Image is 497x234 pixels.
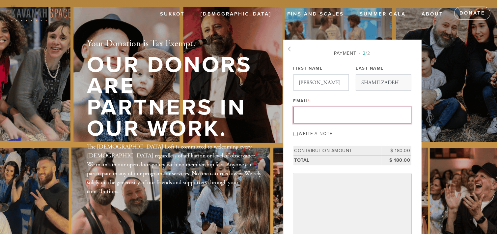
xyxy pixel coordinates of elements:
[196,8,276,20] a: [DEMOGRAPHIC_DATA]
[282,8,349,20] a: Fins and Scales
[293,50,411,57] div: Payment
[293,65,323,71] label: First Name
[293,98,310,104] label: Email
[355,8,411,20] a: Summer Gala
[299,131,333,136] label: Write a note
[87,54,262,140] h1: Our Donors are Partners in Our Work.
[293,155,382,165] td: Total
[382,146,411,156] td: $ 180.00
[356,65,384,71] label: Last Name
[87,38,262,50] h2: Your Donation is Tax Exempt.
[417,8,448,20] a: ABOUT
[155,8,190,20] a: Sukkot
[87,142,262,196] div: The [DEMOGRAPHIC_DATA] Loft is committed to welcoming every [DEMOGRAPHIC_DATA] regardless of affi...
[363,50,366,56] span: 2
[359,50,371,56] span: /2
[10,4,72,22] img: KavanahSpace%28Red-sand%29%20%281%29.png
[308,98,310,104] span: This field is required.
[454,7,490,20] a: Donate
[293,146,382,156] td: Contribution Amount
[382,155,411,165] td: $ 180.00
